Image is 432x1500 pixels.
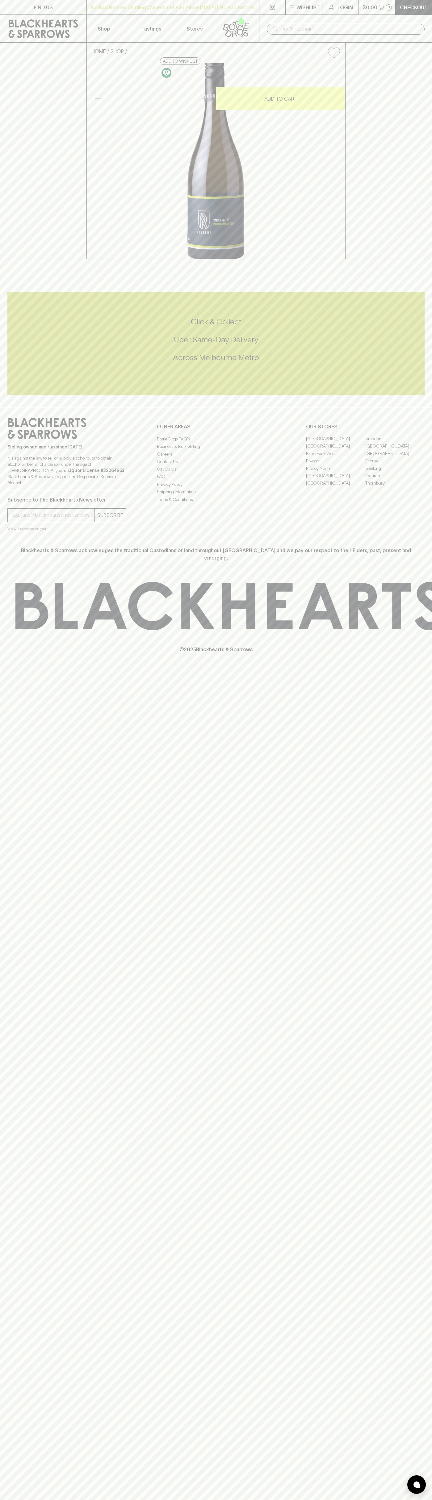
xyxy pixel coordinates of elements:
input: e.g. jane@blackheartsandsparrows.com.au [12,510,94,520]
a: Contact Us [157,458,275,465]
a: Privacy Policy [157,481,275,488]
a: Fitzroy [365,457,425,465]
a: Prahran [365,472,425,480]
a: Shipping Information [157,488,275,496]
img: 39605.png [87,63,345,259]
button: Add to wishlist [325,45,342,61]
a: [GEOGRAPHIC_DATA] [306,435,365,443]
button: SUBSCRIBE [95,509,126,522]
p: $0.00 [363,4,377,11]
p: It is against the law to sell or supply alcohol to, or to obtain alcohol on behalf of a person un... [7,455,126,486]
p: Shop [98,25,110,32]
p: ADD TO CART [264,95,297,102]
button: ADD TO CART [216,87,345,110]
h5: Across Melbourne Metro [7,352,425,363]
p: OUR STORES [306,423,425,430]
a: Brunswick West [306,450,365,457]
a: Tastings [130,15,173,42]
input: Try "Pinot noir" [282,24,420,34]
a: Gift Cards [157,465,275,473]
strong: Liquor License #32064953 [68,468,124,473]
p: Subscribe to The Blackhearts Newsletter [7,496,126,503]
p: Tastings [141,25,161,32]
button: Add to wishlist [160,57,200,65]
a: Braddon [365,435,425,443]
h5: Click & Collect [7,317,425,327]
a: [GEOGRAPHIC_DATA] [365,443,425,450]
p: OTHER AREAS [157,423,275,430]
a: Fitzroy North [306,465,365,472]
img: Vegan [161,68,171,78]
div: Call to action block [7,292,425,395]
a: [GEOGRAPHIC_DATA] [306,443,365,450]
p: Blackhearts & Sparrows acknowledges the traditional Custodians of land throughout [GEOGRAPHIC_DAT... [12,547,420,561]
a: HOME [92,48,106,54]
p: Sibling owned and run since [DATE] [7,444,126,450]
a: Geelong [365,465,425,472]
a: Elwood [306,457,365,465]
p: Wishlist [296,4,320,11]
a: Terms & Conditions [157,496,275,503]
a: [GEOGRAPHIC_DATA] [365,450,425,457]
p: FIND US [34,4,53,11]
a: Careers [157,450,275,458]
img: bubble-icon [413,1481,420,1488]
a: Bottle Drop FAQ's [157,435,275,443]
a: Stores [173,15,216,42]
p: Login [338,4,353,11]
a: [GEOGRAPHIC_DATA] [306,480,365,487]
p: Stores [187,25,203,32]
a: SHOP [111,48,124,54]
p: We will never spam you [7,526,126,532]
h5: Uber Same-Day Delivery [7,335,425,345]
p: 0 [388,6,390,9]
p: SUBSCRIBE [97,511,123,519]
a: FAQ's [157,473,275,481]
a: Made without the use of any animal products. [160,66,173,79]
a: Business & Bulk Gifting [157,443,275,450]
p: Checkout [400,4,428,11]
a: [GEOGRAPHIC_DATA] [306,472,365,480]
a: Thornbury [365,480,425,487]
button: Shop [87,15,130,42]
